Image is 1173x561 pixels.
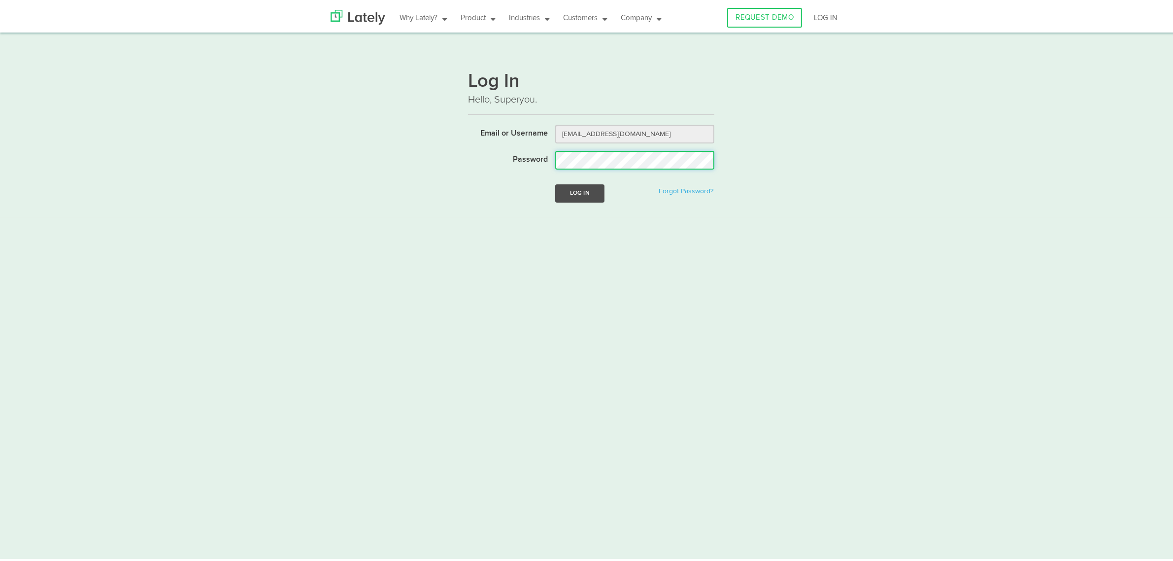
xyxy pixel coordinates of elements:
[555,182,604,200] button: Log In
[331,7,385,22] img: Lately
[468,90,714,105] p: Hello, Superyou.
[468,70,714,90] h1: Log In
[659,185,713,192] a: Forgot Password?
[555,122,714,141] input: Email or Username
[461,122,548,137] label: Email or Username
[461,148,548,163] label: Password
[727,5,802,25] a: REQUEST DEMO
